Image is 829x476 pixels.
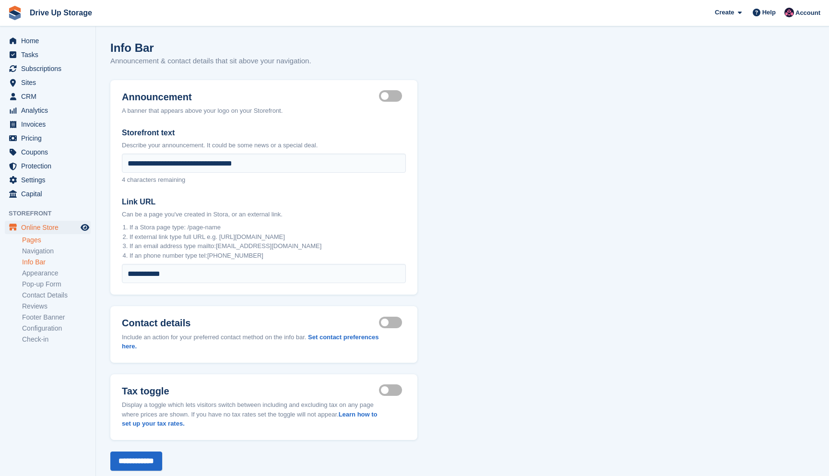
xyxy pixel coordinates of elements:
span: Sites [21,76,79,89]
a: Check-in [22,335,91,344]
span: Storefront [9,209,95,218]
a: Navigation [22,247,91,256]
a: menu [5,145,91,159]
a: Reviews [22,302,91,311]
label: Tax toggle [122,386,379,397]
span: Include an action for your preferred contact method on the info bar. [122,333,306,341]
li: If an email address type mailto:[EMAIL_ADDRESS][DOMAIN_NAME] [130,241,406,251]
li: If a Stora page type: /page-name [130,223,406,232]
a: menu [5,48,91,61]
span: Invoices [21,118,79,131]
label: Tax toggle visible [379,390,406,391]
a: menu [5,76,91,89]
a: Contact Details [22,291,91,300]
label: Storefront text [122,127,406,139]
a: Pages [22,236,91,245]
a: Appearance [22,269,91,278]
span: CRM [21,90,79,103]
label: Announcement [122,92,283,103]
label: Announcement visible [379,95,406,97]
span: Coupons [21,145,79,159]
span: Online Store [21,221,79,234]
a: menu [5,104,91,117]
a: menu [5,34,91,48]
span: 4 [122,176,125,183]
a: Configuration [22,324,91,333]
span: Analytics [21,104,79,117]
a: Preview store [79,222,91,233]
a: menu [5,173,91,187]
h1: Info Bar [110,41,154,54]
a: Learn how to set up your tax rates. [122,411,378,428]
a: menu [5,90,91,103]
a: Pop-up Form [22,280,91,289]
span: Display a toggle which lets visitors switch between including and excluding tax on any page where... [122,401,378,427]
span: Tasks [21,48,79,61]
p: Describe your announcement. It could be some news or a special deal. [122,141,406,150]
span: Subscriptions [21,62,79,75]
span: Help [762,8,776,17]
a: Info Bar [22,258,91,267]
img: Will Google Ads [784,8,794,17]
span: Pricing [21,131,79,145]
span: characters remaining [127,176,185,183]
a: menu [5,159,91,173]
p: Announcement & contact details that sit above your navigation. [110,56,311,67]
a: menu [5,221,91,234]
li: If external link type full URL e.g. [URL][DOMAIN_NAME] [130,232,406,242]
label: Link URL [122,196,406,208]
a: menu [5,187,91,201]
label: Contact details [122,318,379,329]
li: If an phone number type tel:[PHONE_NUMBER] [130,251,406,261]
span: Capital [21,187,79,201]
label: Contact details visible [379,321,406,323]
div: A banner that appears above your logo on your Storefront. [122,106,283,116]
span: Settings [21,173,79,187]
a: menu [5,131,91,145]
p: Can be a page you've created in Stora, or an external link. [122,210,406,219]
span: Create [715,8,734,17]
span: Home [21,34,79,48]
img: stora-icon-8386f47178a22dfd0bd8f6a31ec36ba5ce8667c1dd55bd0f319d3a0aa187defe.svg [8,6,22,20]
span: Account [795,8,820,18]
span: Protection [21,159,79,173]
a: Drive Up Storage [26,5,96,21]
a: menu [5,62,91,75]
a: Footer Banner [22,313,91,322]
a: menu [5,118,91,131]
